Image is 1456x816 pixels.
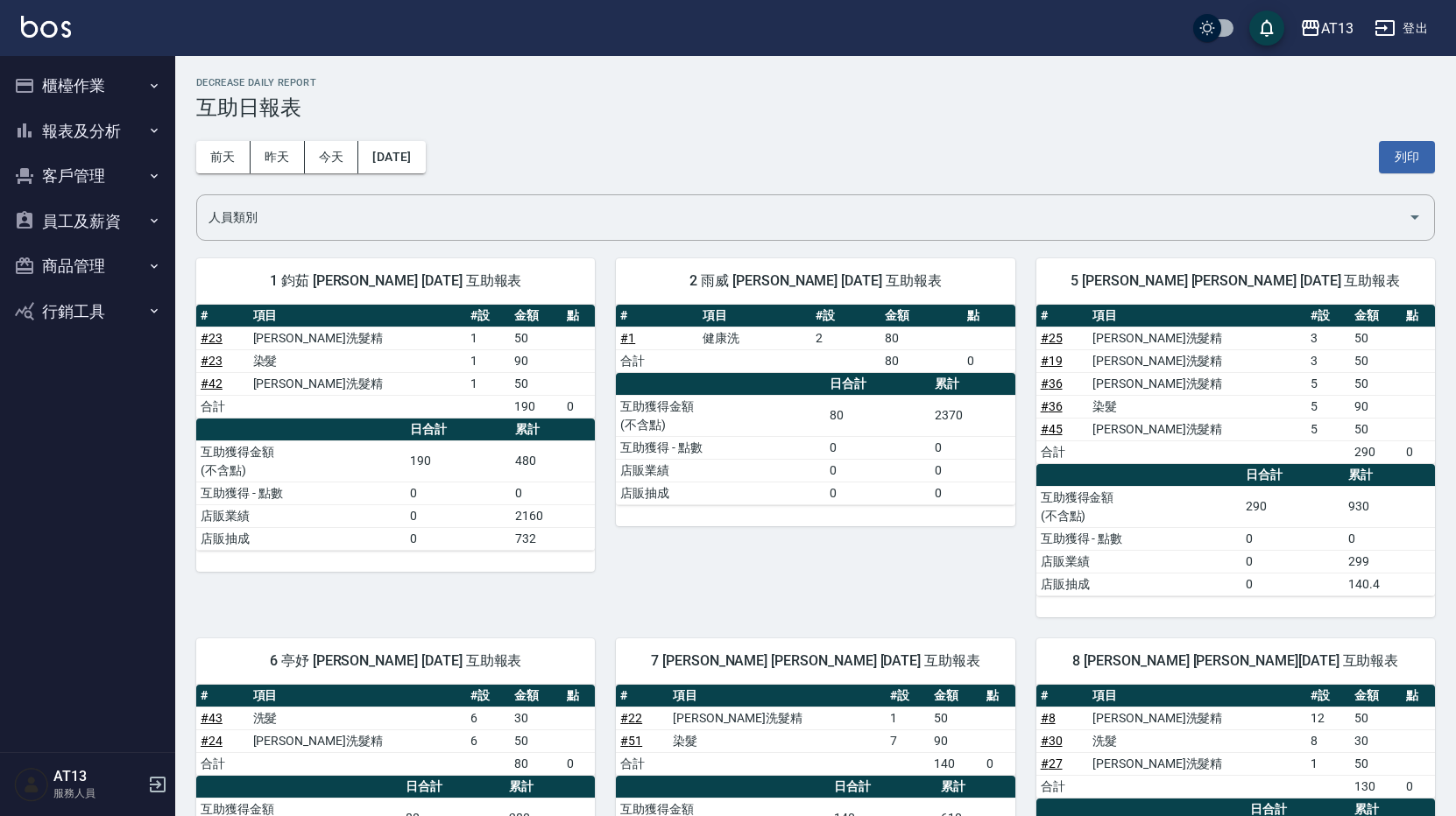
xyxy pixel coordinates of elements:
[616,685,1014,776] table: a dense table
[1344,527,1435,550] td: 0
[510,327,562,349] td: 50
[1402,685,1435,707] th: 點
[1241,573,1344,595] td: 0
[1036,440,1089,463] td: 合計
[510,349,562,372] td: 90
[21,16,71,38] img: Logo
[825,459,930,482] td: 0
[406,504,511,527] td: 0
[1036,486,1241,527] td: 互助獲得金額 (不含點)
[930,459,1015,482] td: 0
[930,395,1015,436] td: 2370
[1306,395,1350,418] td: 5
[510,752,562,775] td: 80
[196,752,249,775] td: 合計
[249,372,467,395] td: [PERSON_NAME]洗髮精
[616,685,668,707] th: #
[466,372,510,395] td: 1
[1344,573,1435,595] td: 140.4
[196,527,406,550] td: 店販抽成
[401,776,504,798] th: 日合計
[562,305,596,327] th: 點
[1057,652,1414,670] span: 8 [PERSON_NAME] [PERSON_NAME][DATE] 互助報表
[929,685,982,707] th: 金額
[1249,11,1284,46] button: save
[505,776,596,798] th: 累計
[196,440,406,482] td: 互助獲得金額 (不含點)
[963,305,1014,327] th: 點
[1036,527,1241,550] td: 互助獲得 - 點數
[886,707,929,729] td: 1
[1036,464,1435,596] table: a dense table
[249,349,467,372] td: 染髮
[7,63,168,109] button: 櫃檯作業
[929,707,982,729] td: 50
[1041,422,1063,436] a: #45
[1344,464,1435,487] th: 累計
[930,482,1015,504] td: 0
[196,305,249,327] th: #
[1306,305,1350,327] th: #設
[982,752,1015,775] td: 0
[1036,305,1089,327] th: #
[930,436,1015,459] td: 0
[1350,707,1403,729] td: 50
[1088,372,1306,395] td: [PERSON_NAME]洗髮精
[466,349,510,372] td: 1
[811,327,880,349] td: 2
[1344,486,1435,527] td: 930
[201,734,223,748] a: #24
[1036,685,1435,798] table: a dense table
[196,141,251,173] button: 前天
[880,327,963,349] td: 80
[1241,486,1344,527] td: 290
[7,109,168,154] button: 報表及分析
[1306,729,1350,752] td: 8
[963,349,1014,372] td: 0
[616,305,1014,373] table: a dense table
[196,395,249,418] td: 合計
[562,685,596,707] th: 點
[196,305,595,419] table: a dense table
[1036,685,1089,707] th: #
[406,527,511,550] td: 0
[825,482,930,504] td: 0
[1088,752,1306,775] td: [PERSON_NAME]洗髮精
[201,711,223,725] a: #43
[196,504,406,527] td: 店販業績
[510,395,562,418] td: 190
[886,729,929,752] td: 7
[562,752,596,775] td: 0
[1088,349,1306,372] td: [PERSON_NAME]洗髮精
[249,707,467,729] td: 洗髮
[1306,752,1350,775] td: 1
[1306,707,1350,729] td: 12
[1379,141,1435,173] button: 列印
[53,768,143,785] h5: AT13
[1041,734,1063,748] a: #30
[249,685,467,707] th: 項目
[196,685,249,707] th: #
[204,202,1401,233] input: 人員名稱
[1321,18,1354,39] div: AT13
[466,305,510,327] th: #設
[196,685,595,776] table: a dense table
[1088,707,1306,729] td: [PERSON_NAME]洗髮精
[196,77,1435,88] h2: Decrease Daily Report
[1041,354,1063,368] a: #19
[616,305,698,327] th: #
[1350,305,1403,327] th: 金額
[1350,327,1403,349] td: 50
[1088,395,1306,418] td: 染髮
[937,776,1014,798] th: 累計
[510,305,562,327] th: 金額
[53,785,143,801] p: 服務人員
[466,327,510,349] td: 1
[1401,203,1429,231] button: Open
[1241,527,1344,550] td: 0
[1402,305,1435,327] th: 點
[1088,327,1306,349] td: [PERSON_NAME]洗髮精
[616,752,668,775] td: 合計
[358,141,425,173] button: [DATE]
[406,482,511,504] td: 0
